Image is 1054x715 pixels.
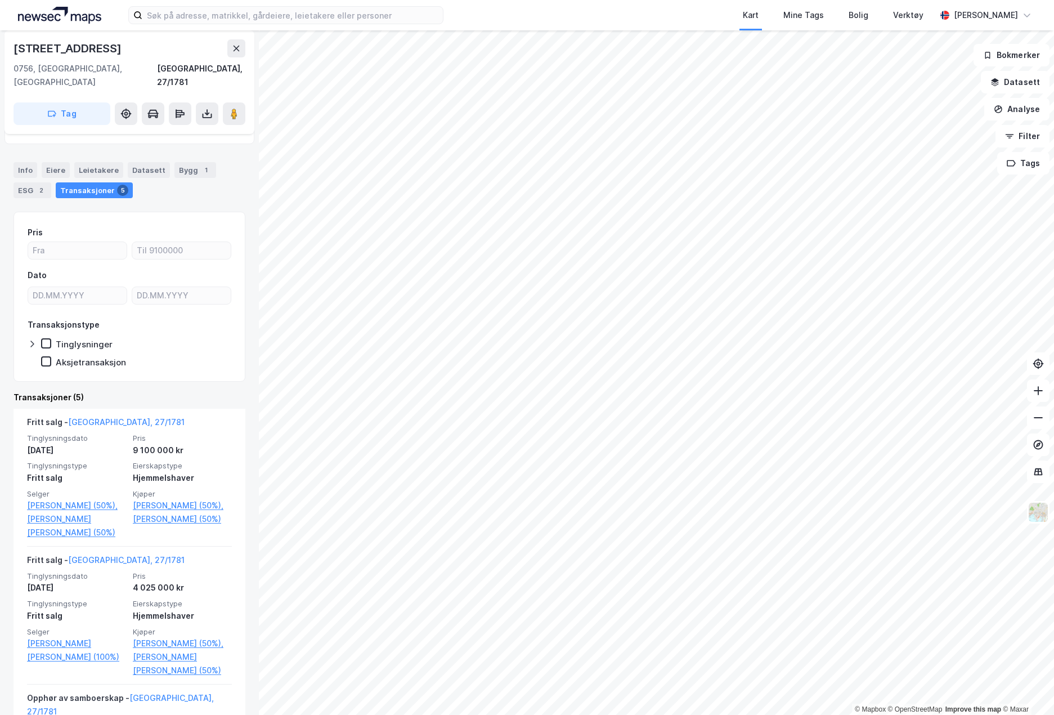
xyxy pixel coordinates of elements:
[174,162,216,178] div: Bygg
[945,705,1001,713] a: Improve this map
[133,471,232,485] div: Hjemmelshaver
[133,609,232,623] div: Hjemmelshaver
[14,62,157,89] div: 0756, [GEOGRAPHIC_DATA], [GEOGRAPHIC_DATA]
[981,71,1049,93] button: Datasett
[42,162,70,178] div: Eiere
[133,571,232,581] span: Pris
[133,512,232,526] a: [PERSON_NAME] (50%)
[157,62,245,89] div: [GEOGRAPHIC_DATA], 27/1781
[954,8,1018,22] div: [PERSON_NAME]
[27,637,126,664] a: [PERSON_NAME] [PERSON_NAME] (100%)
[28,269,47,282] div: Dato
[14,182,51,198] div: ESG
[27,627,126,637] span: Selger
[133,489,232,499] span: Kjøper
[27,471,126,485] div: Fritt salg
[14,162,37,178] div: Info
[56,357,126,368] div: Aksjetransaksjon
[888,705,943,713] a: OpenStreetMap
[133,581,232,595] div: 4 025 000 kr
[56,182,133,198] div: Transaksjoner
[68,555,185,565] a: [GEOGRAPHIC_DATA], 27/1781
[27,434,126,443] span: Tinglysningsdato
[132,287,231,304] input: DD.MM.YYYY
[893,8,923,22] div: Verktøy
[783,8,824,22] div: Mine Tags
[27,571,126,581] span: Tinglysningsdato
[995,125,1049,148] button: Filter
[27,512,126,539] a: [PERSON_NAME] [PERSON_NAME] (50%)
[974,44,1049,66] button: Bokmerker
[998,661,1054,715] iframe: Chat Widget
[68,417,185,427] a: [GEOGRAPHIC_DATA], 27/1781
[28,226,43,239] div: Pris
[14,102,110,125] button: Tag
[997,152,1049,175] button: Tags
[133,650,232,677] a: [PERSON_NAME] [PERSON_NAME] (50%)
[133,499,232,512] a: [PERSON_NAME] (50%),
[117,185,128,196] div: 5
[28,287,127,304] input: DD.MM.YYYY
[28,242,127,259] input: Fra
[14,39,124,57] div: [STREET_ADDRESS]
[133,637,232,650] a: [PERSON_NAME] (50%),
[133,444,232,457] div: 9 100 000 kr
[28,318,100,332] div: Transaksjonstype
[133,627,232,637] span: Kjøper
[74,162,123,178] div: Leietakere
[27,581,126,595] div: [DATE]
[35,185,47,196] div: 2
[132,242,231,259] input: Til 9100000
[27,444,126,457] div: [DATE]
[849,8,868,22] div: Bolig
[133,434,232,443] span: Pris
[27,461,126,471] span: Tinglysningstype
[27,599,126,609] span: Tinglysningstype
[27,415,185,434] div: Fritt salg -
[142,7,443,24] input: Søk på adresse, matrikkel, gårdeiere, leietakere eller personer
[133,461,232,471] span: Eierskapstype
[27,489,126,499] span: Selger
[200,164,212,176] div: 1
[1028,502,1049,523] img: Z
[984,98,1049,120] button: Analyse
[27,609,126,623] div: Fritt salg
[14,391,245,404] div: Transaksjoner (5)
[133,599,232,609] span: Eierskapstype
[743,8,759,22] div: Kart
[128,162,170,178] div: Datasett
[998,661,1054,715] div: Kontrollprogram for chat
[56,339,113,350] div: Tinglysninger
[27,499,126,512] a: [PERSON_NAME] (50%),
[18,7,101,24] img: logo.a4113a55bc3d86da70a041830d287a7e.svg
[855,705,886,713] a: Mapbox
[27,553,185,571] div: Fritt salg -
